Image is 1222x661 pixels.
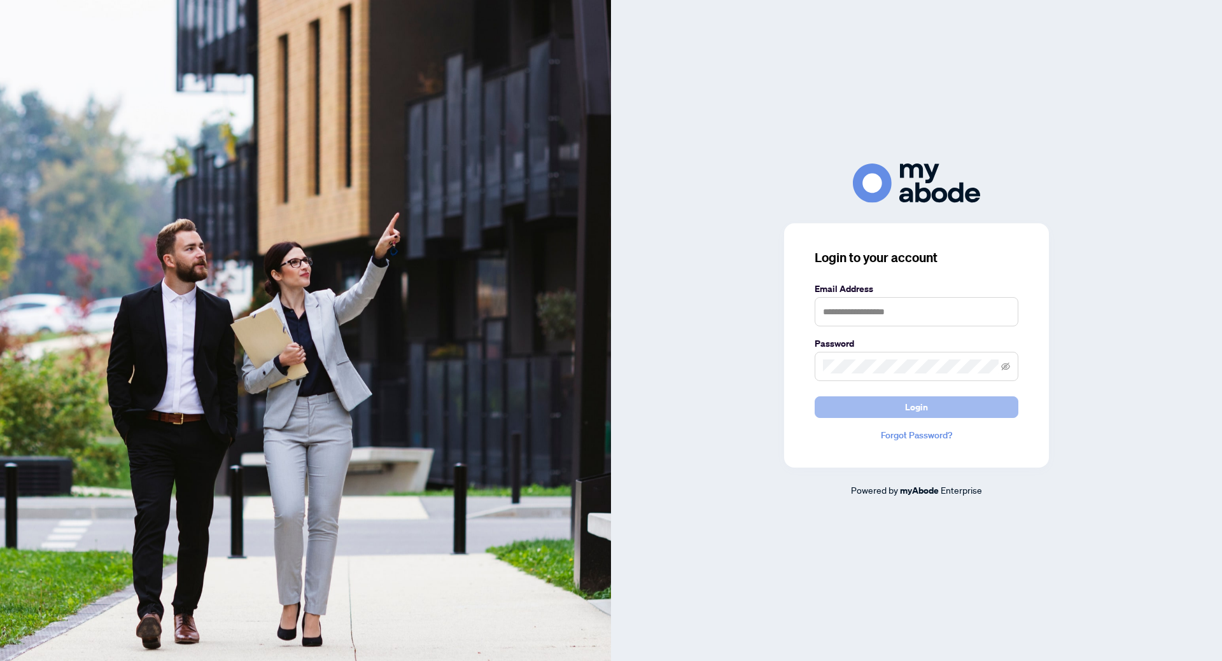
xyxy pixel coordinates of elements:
span: Enterprise [941,484,982,496]
button: Login [815,396,1018,418]
span: Login [905,397,928,417]
a: Forgot Password? [815,428,1018,442]
span: eye-invisible [1001,362,1010,371]
a: myAbode [900,484,939,497]
h3: Login to your account [815,249,1018,267]
img: ma-logo [853,164,980,202]
label: Email Address [815,282,1018,296]
span: Powered by [851,484,898,496]
label: Password [815,337,1018,351]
